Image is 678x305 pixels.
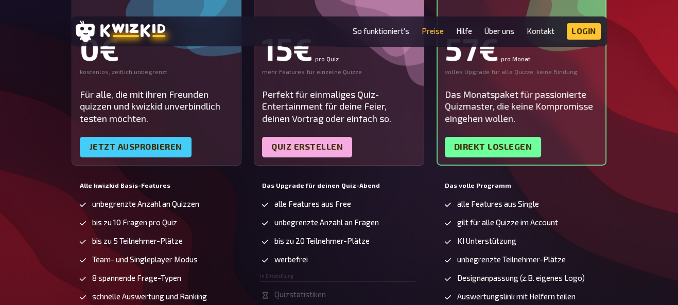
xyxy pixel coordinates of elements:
[92,200,199,208] span: unbegrenzte Anzahl an Quizzen
[80,137,192,157] a: Jetzt ausprobieren
[80,88,234,124] div: Für alle, die mit ihren Freunden quizzen und kwizkid unverbindlich testen möchten.
[92,237,183,245] span: bis zu 5 Teilnehmer-Plätze
[457,292,576,301] span: Auswertungslink mit Helfern teilen
[457,200,539,208] span: alle Features aus Single
[80,33,234,64] div: 0€
[422,27,444,35] a: Preise
[445,88,599,124] div: Das Monatspaket für passionierte Quizmaster, die keine Kompromisse eingehen wollen.
[80,68,234,76] div: kostenlos, zeitlich unbegrenzt
[457,237,516,245] span: KI Unterstützung
[260,274,293,279] span: In Entwicklung
[92,255,198,264] span: Team- und Singleplayer Modus
[262,88,416,124] div: Perfekt für einmaliges Quiz-Entertainment für deine Feier, deinen Vortrag oder einfach so.
[457,218,558,227] span: gilt für alle Quizze im Account
[456,27,472,35] a: Hilfe
[92,292,207,301] span: schnelle Auswertung und Ranking
[274,200,351,208] span: alle Features aus Free
[445,137,542,157] a: Direkt loslegen
[457,255,566,264] span: unbegrenzte Teilnehmer-Plätze
[567,23,601,40] a: Login
[262,137,352,157] a: Quiz erstellen
[274,237,370,245] span: bis zu 20 Teilnehmer-Plätze
[92,218,177,227] span: bis zu 10 Fragen pro Quiz
[92,274,181,282] span: 8 spannende Frage-Typen
[445,33,599,64] div: 57€
[445,182,599,189] h5: Das volle Programm
[262,68,416,76] div: mehr Features für einzelne Quizze
[274,290,326,299] span: Quizstatistiken
[353,27,409,35] a: So funktioniert's
[274,218,379,227] span: unbegrenzte Anzahl an Fragen
[457,274,585,282] span: Designanpassung (z.B. eigenes Logo)
[262,33,416,64] div: 15€
[80,182,234,189] h5: Alle kwizkid Basis-Features
[501,56,530,62] small: pro Monat
[262,182,416,189] h5: Das Upgrade für deinen Quiz-Abend
[315,56,339,62] small: pro Quiz
[445,68,599,76] div: volles Upgrade für alle Quizze, keine Bindung
[484,27,514,35] a: Über uns
[527,27,554,35] a: Kontakt
[274,255,308,264] span: werbefrei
